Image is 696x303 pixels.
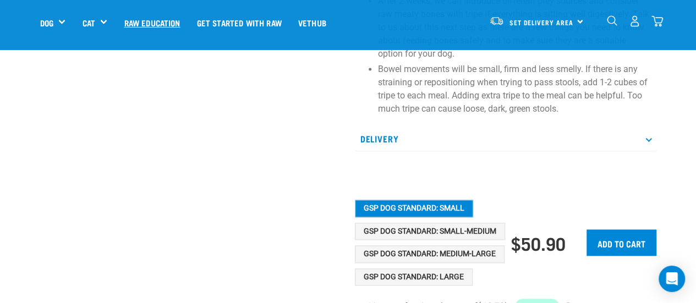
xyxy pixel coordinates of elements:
[629,15,640,27] img: user.png
[355,126,656,151] p: Delivery
[355,200,473,217] button: GSP Dog Standard: Small
[651,15,663,27] img: home-icon@2x.png
[82,16,95,29] a: Cat
[378,63,651,115] p: Bowel movements will be small, firm and less smelly. If there is any straining or repositioning w...
[355,268,473,286] button: GSP Dog Standard: Large
[511,233,566,253] div: $50.90
[290,1,335,45] a: Vethub
[509,20,573,24] span: Set Delivery Area
[40,16,53,29] a: Dog
[355,223,505,240] button: GSP Dog Standard: Small-Medium
[116,1,188,45] a: Raw Education
[659,266,685,292] div: Open Intercom Messenger
[489,16,504,26] img: van-moving.png
[607,15,617,26] img: home-icon-1@2x.png
[189,1,290,45] a: Get started with Raw
[587,229,656,256] input: Add to cart
[355,245,505,263] button: GSP Dog Standard: Medium-Large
